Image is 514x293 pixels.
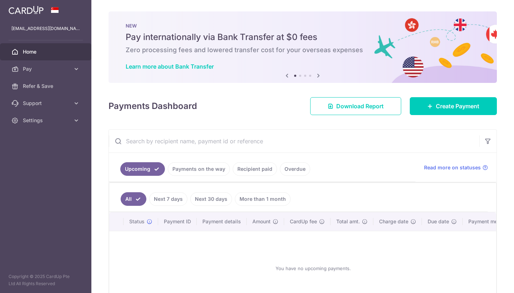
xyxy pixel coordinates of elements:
p: NEW [126,23,480,29]
span: Pay [23,65,70,73]
span: Download Report [336,102,384,110]
img: Bank transfer banner [109,11,497,83]
input: Search by recipient name, payment id or reference [109,130,479,153]
a: Overdue [280,162,310,176]
span: Due date [428,218,449,225]
a: Read more on statuses [424,164,488,171]
a: Upcoming [120,162,165,176]
span: Home [23,48,70,55]
span: Total amt. [336,218,360,225]
a: Payments on the way [168,162,230,176]
span: Refer & Save [23,83,70,90]
a: Learn more about Bank Transfer [126,63,214,70]
img: CardUp [9,6,44,14]
p: [EMAIL_ADDRESS][DOMAIN_NAME] [11,25,80,32]
th: Payment ID [158,212,197,231]
a: Recipient paid [233,162,277,176]
h5: Pay internationally via Bank Transfer at $0 fees [126,31,480,43]
span: Status [129,218,145,225]
span: Amount [252,218,271,225]
h6: Zero processing fees and lowered transfer cost for your overseas expenses [126,46,480,54]
span: CardUp fee [290,218,317,225]
h4: Payments Dashboard [109,100,197,113]
th: Payment details [197,212,247,231]
a: Download Report [310,97,401,115]
span: Read more on statuses [424,164,481,171]
a: Next 7 days [149,192,187,206]
a: All [121,192,146,206]
a: More than 1 month [235,192,291,206]
span: Create Payment [436,102,479,110]
a: Create Payment [410,97,497,115]
a: Next 30 days [190,192,232,206]
span: Charge date [379,218,408,225]
span: Support [23,100,70,107]
span: Settings [23,117,70,124]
